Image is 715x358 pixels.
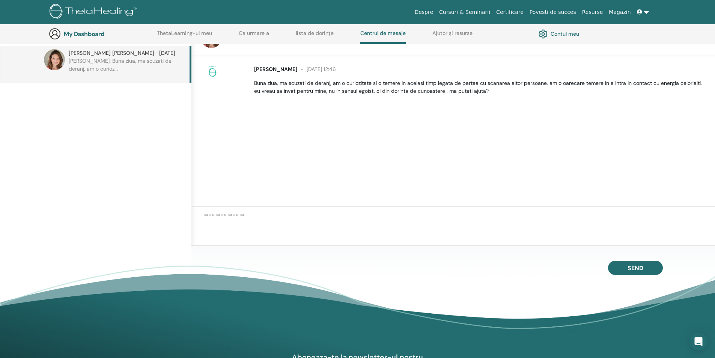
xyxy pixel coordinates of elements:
img: default.jpg [44,49,65,70]
a: ThetaLearning-ul meu [157,30,212,42]
a: Despre [411,5,436,19]
a: Cursuri & Seminarii [436,5,493,19]
img: generic-user-icon.jpg [49,28,61,40]
h3: My Dashboard [64,30,139,38]
a: Resurse [579,5,606,19]
a: Magazin [606,5,634,19]
span: [PERSON_NAME] [PERSON_NAME] [69,49,154,57]
img: cog.svg [539,27,548,40]
button: Send [608,261,663,275]
span: [DATE] 12:46 [297,66,336,73]
img: no-photo.png [206,65,218,77]
p: [PERSON_NAME]: Buna ziua, ma scuzati de deranj, am o curioz... [69,57,178,80]
a: Ca urmare a [239,30,269,42]
a: lista de dorințe [296,30,334,42]
span: Send [628,264,643,272]
span: [DATE] [159,49,175,57]
a: Ajutor și resurse [432,30,473,42]
a: Contul meu [539,27,579,40]
p: Buna ziua, ma scuzati de deranj, am o curiozitate si o temere in acelasi timp legata de partea cu... [254,79,706,95]
span: [PERSON_NAME] [254,66,297,73]
div: Open Intercom Messenger [689,332,707,350]
a: Certificare [493,5,527,19]
img: logo.png [50,4,139,21]
a: Centrul de mesaje [360,30,406,44]
a: Povesti de succes [527,5,579,19]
